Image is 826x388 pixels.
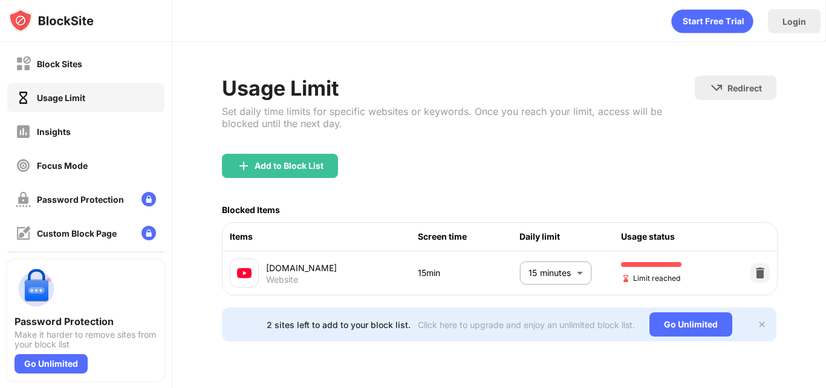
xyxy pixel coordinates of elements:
img: lock-menu.svg [141,226,156,240]
div: Focus Mode [37,160,88,171]
div: Block Sites [37,59,82,69]
div: Usage Limit [222,76,695,100]
div: Click here to upgrade and enjoy an unlimited block list. [418,320,635,330]
div: Make it harder to remove sites from your block list [15,330,157,349]
div: Screen time [418,230,519,243]
img: password-protection-off.svg [16,192,31,207]
div: Usage Limit [37,93,85,103]
span: Limit reached [621,272,680,284]
div: Add to Block List [255,161,324,171]
div: Insights [37,127,71,137]
div: Go Unlimited [649,312,732,337]
img: favicons [237,266,252,280]
img: x-button.svg [757,320,767,329]
div: 2 sites left to add to your block list. [267,320,411,330]
p: 15 minutes [528,266,572,280]
div: Blocked Items [222,205,280,215]
img: time-usage-on.svg [16,90,31,105]
img: focus-off.svg [16,158,31,173]
img: insights-off.svg [16,124,31,139]
div: Set daily time limits for specific websites or keywords. Once you reach your limit, access will b... [222,105,695,130]
div: Login [782,16,806,27]
div: Daily limit [519,230,621,243]
div: Redirect [727,83,762,93]
img: lock-menu.svg [141,192,156,206]
div: Items [230,230,418,243]
div: Custom Block Page [37,228,117,238]
div: 15min [418,266,519,280]
div: [DOMAIN_NAME] [266,261,418,274]
img: customize-block-page-off.svg [16,226,31,241]
div: Website [266,274,298,285]
img: logo-blocksite.svg [8,8,94,33]
img: push-password-protection.svg [15,267,58,311]
img: hourglass-end.svg [621,274,631,283]
div: Password Protection [15,315,157,327]
div: animation [671,9,753,33]
img: block-off.svg [16,56,31,71]
div: Password Protection [37,194,124,205]
div: Usage status [621,230,723,243]
div: Go Unlimited [15,354,88,373]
